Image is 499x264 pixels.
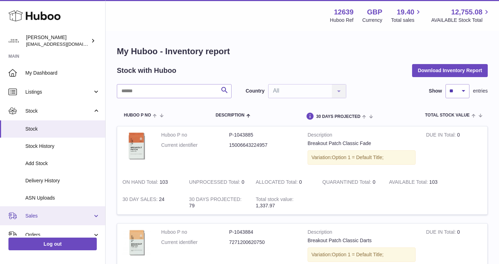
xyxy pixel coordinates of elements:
[426,132,457,139] strong: DUE IN Total
[25,195,100,201] span: ASN Uploads
[308,229,416,237] strong: Description
[25,160,100,167] span: Add Stock
[161,239,229,246] dt: Current identifier
[308,247,416,262] div: Variation:
[389,179,429,187] strong: AVAILABLE Total
[25,126,100,132] span: Stock
[229,142,297,149] dd: 15006643224957
[322,179,373,187] strong: QUARANTINED Total
[426,229,457,237] strong: DUE IN Total
[229,239,297,246] dd: 7271200620750
[25,143,100,150] span: Stock History
[431,17,491,24] span: AVAILABLE Stock Total
[117,174,184,191] td: 103
[122,179,160,187] strong: ON HAND Total
[161,132,229,138] dt: Huboo P no
[124,113,151,118] span: Huboo P no
[362,17,383,24] div: Currency
[316,114,360,119] span: 30 DAYS PROJECTED
[332,252,384,257] span: Option 1 = Default Title;
[256,203,275,208] span: 1,337.97
[25,177,100,184] span: Delivery History
[216,113,245,118] span: Description
[308,150,416,165] div: Variation:
[8,36,19,46] img: admin@skinchoice.com
[122,196,159,204] strong: 30 DAY SALES
[308,132,416,140] strong: Description
[330,17,354,24] div: Huboo Ref
[161,229,229,235] dt: Huboo P no
[384,174,450,191] td: 103
[334,7,354,17] strong: 12639
[26,34,89,48] div: [PERSON_NAME]
[256,179,299,187] strong: ALLOCATED Total
[25,213,93,219] span: Sales
[122,229,151,257] img: product image
[431,7,491,24] a: 12,755.08 AVAILABLE Stock Total
[122,132,151,161] img: product image
[391,7,422,24] a: 19.40 Total sales
[189,179,241,187] strong: UNPROCESSED Total
[473,88,488,94] span: entries
[391,17,422,24] span: Total sales
[25,70,100,76] span: My Dashboard
[373,179,375,185] span: 0
[25,89,93,95] span: Listings
[25,108,93,114] span: Stock
[421,126,487,174] td: 0
[397,7,414,17] span: 19.40
[229,229,297,235] dd: P-1043884
[367,7,382,17] strong: GBP
[184,191,250,215] td: 79
[8,238,97,250] a: Log out
[117,66,176,75] h2: Stock with Huboo
[251,174,317,191] td: 0
[117,46,488,57] h1: My Huboo - Inventory report
[256,196,293,204] strong: Total stock value
[332,155,384,160] span: Option 1 = Default Title;
[26,41,103,47] span: [EMAIL_ADDRESS][DOMAIN_NAME]
[184,174,250,191] td: 0
[117,191,184,215] td: 24
[246,88,265,94] label: Country
[451,7,482,17] span: 12,755.08
[308,140,416,147] div: Breakout Patch Classic Fade
[412,64,488,77] button: Download Inventory Report
[308,237,416,244] div: Breakout Patch Classic Darts
[425,113,470,118] span: Total stock value
[189,196,241,204] strong: 30 DAYS PROJECTED
[25,232,93,238] span: Orders
[429,88,442,94] label: Show
[161,142,229,149] dt: Current identifier
[229,132,297,138] dd: P-1043885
